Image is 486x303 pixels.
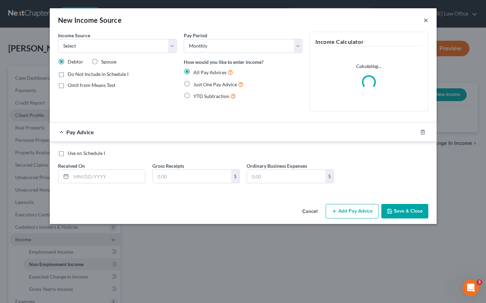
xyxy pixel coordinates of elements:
input: 0.00 [153,170,231,183]
label: Gross Receipts [152,162,184,169]
label: How would you like to enter income? [184,58,264,66]
div: $ [325,170,334,183]
p: Calculating... [315,63,422,70]
span: Received On [58,163,85,169]
button: Cancel [297,205,323,218]
span: YTD Subtraction [193,93,229,99]
span: Income Source [58,32,90,38]
label: Ordinary Business Expenses [247,162,307,169]
button: Save & Close [381,204,428,218]
span: Omit from Means Test [68,82,115,88]
input: MM/DD/YYYY [71,170,145,183]
h5: Income Calculator [315,38,422,46]
div: New Income Source [58,15,122,25]
input: 0.00 [247,170,325,183]
span: Debtor [68,59,83,65]
span: All Pay Advices [193,69,227,75]
button: Add Pay Advice [326,204,379,218]
span: Just One Pay Advice [193,81,237,87]
span: Pay Advice [66,129,94,135]
iframe: Intercom live chat [463,280,479,296]
div: $ [231,170,239,183]
span: Spouse [101,59,116,65]
button: × [423,16,428,24]
label: Pay Period [184,32,207,39]
span: Do Not Include in Schedule I [68,71,128,77]
span: 3 [477,280,482,285]
span: Use on Schedule I [68,150,105,156]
